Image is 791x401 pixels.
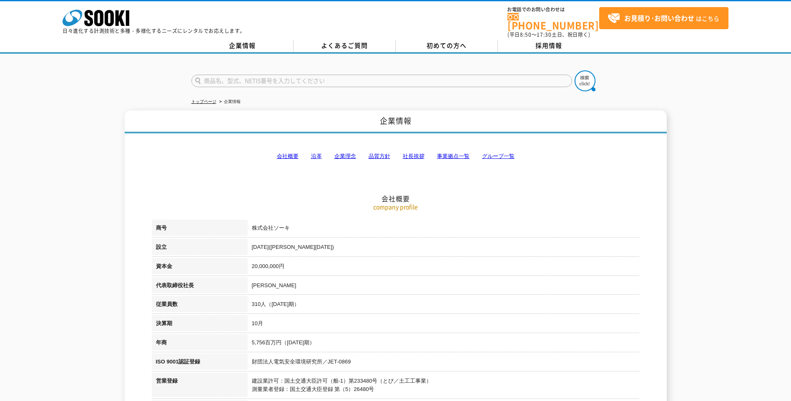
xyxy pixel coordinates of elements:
[152,296,248,315] th: 従業員数
[608,12,719,25] span: はこちら
[152,111,640,203] h2: 会社概要
[152,315,248,334] th: 決算期
[152,334,248,353] th: 年商
[334,153,356,159] a: 企業理念
[125,110,667,133] h1: 企業情報
[191,40,294,52] a: 企業情報
[248,258,640,277] td: 20,000,000円
[248,334,640,353] td: 5,756百万円（[DATE]期）
[507,13,599,30] a: [PHONE_NUMBER]
[599,7,728,29] a: お見積り･お問い合わせはこちら
[294,40,396,52] a: よくあるご質問
[152,220,248,239] th: 商号
[427,41,467,50] span: 初めての方へ
[537,31,552,38] span: 17:30
[396,40,498,52] a: 初めての方へ
[403,153,424,159] a: 社長挨拶
[152,353,248,373] th: ISO 9001認証登録
[437,153,470,159] a: 事業拠点一覧
[152,277,248,296] th: 代表取締役社長
[152,373,248,401] th: 営業登録
[248,239,640,258] td: [DATE]([PERSON_NAME][DATE])
[191,99,216,104] a: トップページ
[520,31,532,38] span: 8:50
[507,31,590,38] span: (平日 ～ 土日、祝日除く)
[248,315,640,334] td: 10月
[507,7,599,12] span: お電話でのお問い合わせは
[248,373,640,401] td: 建設業許可：国土交通大臣許可（般-1）第233480号（とび／土工工事業） 測量業者登録：国土交通大臣登録 第（5）26480号
[498,40,600,52] a: 採用情報
[191,75,572,87] input: 商品名、型式、NETIS番号を入力してください
[277,153,299,159] a: 会社概要
[218,98,241,106] li: 企業情報
[63,28,245,33] p: 日々進化する計測技術と多種・多様化するニーズにレンタルでお応えします。
[152,203,640,211] p: company profile
[369,153,390,159] a: 品質方針
[248,220,640,239] td: 株式会社ソーキ
[152,239,248,258] th: 設立
[152,258,248,277] th: 資本金
[311,153,322,159] a: 沿革
[248,353,640,373] td: 財団法人電気安全環境研究所／JET-0869
[482,153,515,159] a: グループ一覧
[575,70,595,91] img: btn_search.png
[248,277,640,296] td: [PERSON_NAME]
[248,296,640,315] td: 310人（[DATE]期）
[624,13,694,23] strong: お見積り･お問い合わせ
